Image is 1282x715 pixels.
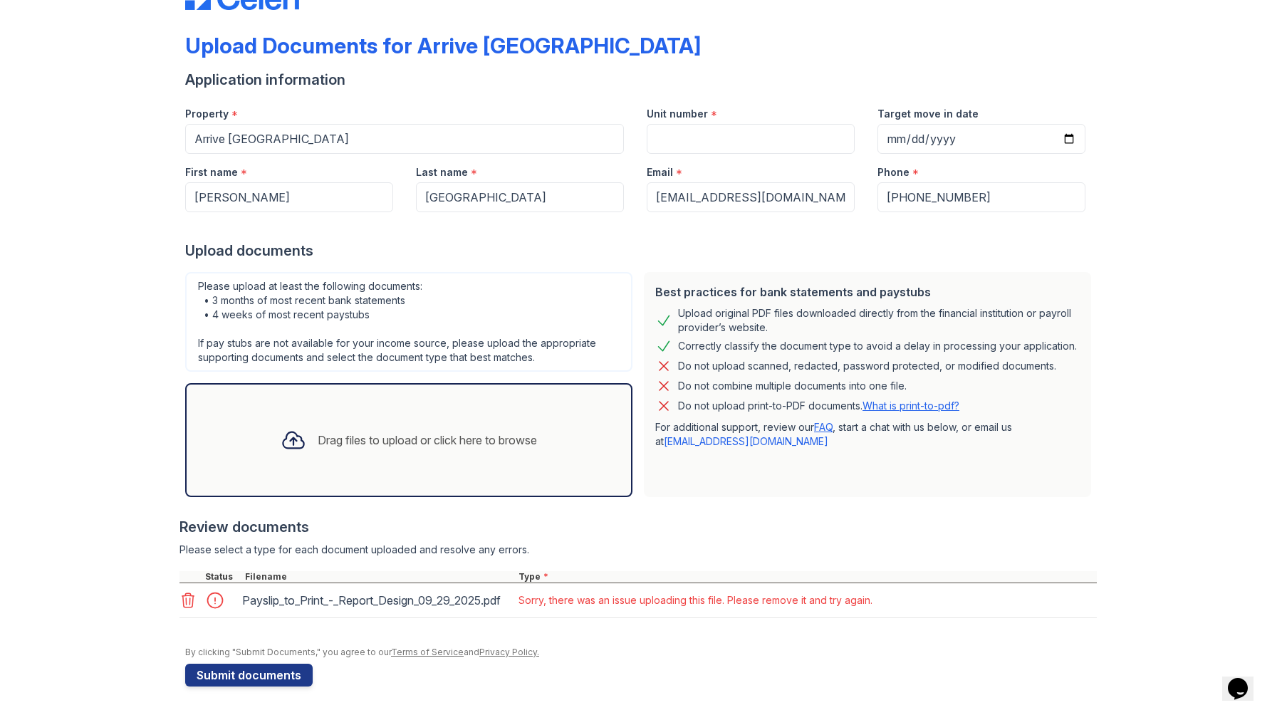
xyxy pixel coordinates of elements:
label: First name [185,165,238,179]
div: Type [516,571,1097,583]
a: [EMAIL_ADDRESS][DOMAIN_NAME] [664,435,828,447]
div: Drag files to upload or click here to browse [318,432,537,449]
a: Privacy Policy. [479,647,539,657]
a: What is print-to-pdf? [863,400,959,412]
iframe: chat widget [1222,658,1268,701]
div: Do not upload scanned, redacted, password protected, or modified documents. [678,357,1056,375]
a: FAQ [814,421,833,433]
div: Please upload at least the following documents: • 3 months of most recent bank statements • 4 wee... [185,272,632,372]
div: Upload documents [185,241,1097,261]
div: Please select a type for each document uploaded and resolve any errors. [179,543,1097,557]
label: Phone [877,165,910,179]
div: By clicking "Submit Documents," you agree to our and [185,647,1097,658]
div: Upload Documents for Arrive [GEOGRAPHIC_DATA] [185,33,701,58]
div: Best practices for bank statements and paystubs [655,283,1080,301]
div: Status [202,571,242,583]
p: Do not upload print-to-PDF documents. [678,399,959,413]
div: Correctly classify the document type to avoid a delay in processing your application. [678,338,1077,355]
div: Filename [242,571,516,583]
div: Do not combine multiple documents into one file. [678,377,907,395]
div: Payslip_to_Print_-_Report_Design_09_29_2025.pdf [242,589,510,612]
label: Target move in date [877,107,979,121]
p: For additional support, review our , start a chat with us below, or email us at [655,420,1080,449]
div: Upload original PDF files downloaded directly from the financial institution or payroll provider’... [678,306,1080,335]
label: Last name [416,165,468,179]
div: Sorry, there was an issue uploading this file. Please remove it and try again. [518,593,872,607]
a: Terms of Service [391,647,464,657]
button: Submit documents [185,664,313,687]
div: Application information [185,70,1097,90]
label: Unit number [647,107,708,121]
label: Property [185,107,229,121]
div: Review documents [179,517,1097,537]
label: Email [647,165,673,179]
